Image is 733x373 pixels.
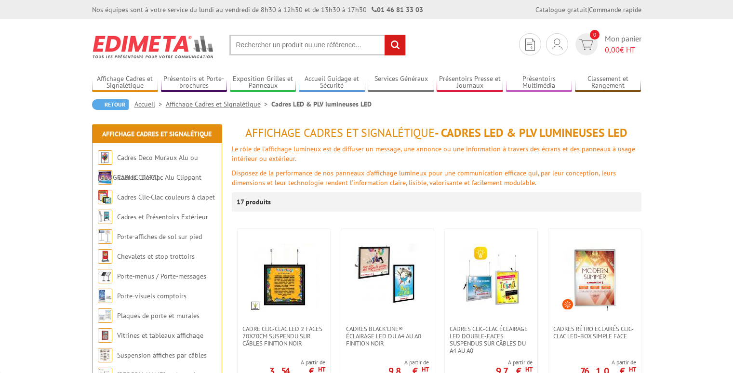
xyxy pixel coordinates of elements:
[166,100,271,108] a: Affichage Cadres et Signalétique
[573,33,641,55] a: devis rapide 0 Mon panier 0,00€ HT
[117,311,200,320] a: Plaques de porte et murales
[232,127,641,139] h1: - Cadres LED & PLV lumineuses LED
[271,99,372,109] li: Cadres LED & PLV lumineuses LED
[590,30,600,40] span: 0
[238,325,330,347] a: Cadre Clic-Clac LED 2 faces 70x70cm suspendu sur câbles finition noir
[98,190,112,204] img: Cadres Clic-Clac couleurs à clapet
[117,292,187,300] a: Porte-visuels comptoirs
[117,232,202,241] a: Porte-affiches de sol sur pied
[388,359,429,366] span: A partir de
[372,5,423,14] strong: 01 46 81 33 03
[117,331,203,340] a: Vitrines et tableaux affichage
[445,325,537,354] a: Cadres clic-clac éclairage LED double-faces suspendus sur câbles du A4 au A0
[98,249,112,264] img: Chevalets et stop trottoirs
[506,75,573,91] a: Présentoirs Multimédia
[98,328,112,343] img: Vitrines et tableaux affichage
[98,210,112,224] img: Cadres et Présentoirs Extérieur
[548,325,641,340] a: Cadres Rétro Eclairés Clic-Clac LED-Box simple face
[98,308,112,323] img: Plaques de porte et murales
[385,35,405,55] input: rechercher
[450,325,533,354] span: Cadres clic-clac éclairage LED double-faces suspendus sur câbles du A4 au A0
[553,325,636,340] span: Cadres Rétro Eclairés Clic-Clac LED-Box simple face
[134,100,166,108] a: Accueil
[535,5,641,14] div: |
[341,325,434,347] a: Cadres Black’Line® éclairage LED du A4 au A0 finition noir
[250,243,318,311] img: Cadre Clic-Clac LED 2 faces 70x70cm suspendu sur câbles finition noir
[525,39,535,51] img: devis rapide
[92,75,159,91] a: Affichage Cadres et Signalétique
[98,269,112,283] img: Porte-menus / Porte-messages
[575,75,641,91] a: Classement et Rangement
[232,169,616,187] font: Disposez de la performance de nos panneaux d'affichage lumineux pour une communication efficace q...
[245,125,435,140] span: Affichage Cadres et Signalétique
[229,35,406,55] input: Rechercher un produit ou une référence...
[242,325,325,347] span: Cadre Clic-Clac LED 2 faces 70x70cm suspendu sur câbles finition noir
[437,75,503,91] a: Présentoirs Presse et Journaux
[535,5,587,14] a: Catalogue gratuit
[117,213,208,221] a: Cadres et Présentoirs Extérieur
[98,229,112,244] img: Porte-affiches de sol sur pied
[269,359,325,366] span: A partir de
[605,33,641,55] span: Mon panier
[580,359,636,366] span: A partir de
[605,45,620,54] span: 0,00
[299,75,365,91] a: Accueil Guidage et Sécurité
[117,272,206,280] a: Porte-menus / Porte-messages
[102,130,212,138] a: Affichage Cadres et Signalétique
[552,39,562,50] img: devis rapide
[232,145,635,163] font: Le rôle de l'affichage lumineux est de diffuser un message, une annonce ou une information à trav...
[117,193,215,201] a: Cadres Clic-Clac couleurs à clapet
[161,75,227,91] a: Présentoirs et Porte-brochures
[92,29,215,65] img: Edimeta
[117,351,207,360] a: Suspension affiches par câbles
[98,289,112,303] img: Porte-visuels comptoirs
[98,150,112,165] img: Cadres Deco Muraux Alu ou Bois
[98,153,198,182] a: Cadres Deco Muraux Alu ou [GEOGRAPHIC_DATA]
[237,192,273,212] p: 17 produits
[589,5,641,14] a: Commande rapide
[92,99,129,110] a: Retour
[98,348,112,362] img: Suspension affiches par câbles
[561,243,628,311] img: Cadres Rétro Eclairés Clic-Clac LED-Box simple face
[579,39,593,50] img: devis rapide
[496,359,533,366] span: A partir de
[230,75,296,91] a: Exposition Grilles et Panneaux
[368,75,434,91] a: Services Généraux
[457,243,525,311] img: Cadres clic-clac éclairage LED double-faces suspendus sur câbles du A4 au A0
[92,5,423,14] div: Nos équipes sont à votre service du lundi au vendredi de 8h30 à 12h30 et de 13h30 à 17h30
[117,252,195,261] a: Chevalets et stop trottoirs
[354,243,421,311] img: Cadres Black’Line® éclairage LED du A4 au A0 finition noir
[117,173,201,182] a: Cadres Clic-Clac Alu Clippant
[605,44,641,55] span: € HT
[346,325,429,347] span: Cadres Black’Line® éclairage LED du A4 au A0 finition noir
